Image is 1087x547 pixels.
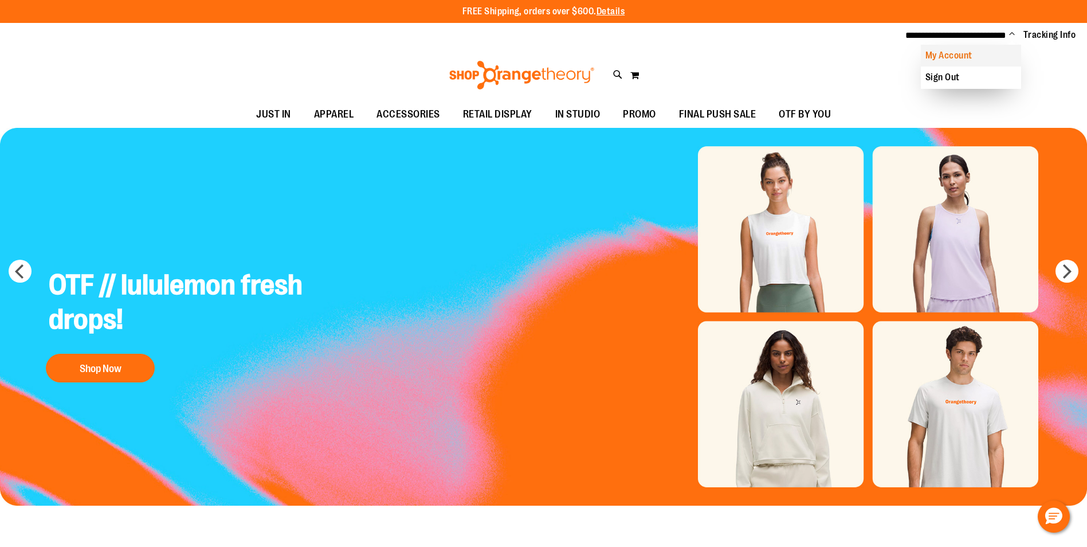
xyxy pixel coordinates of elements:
[40,259,312,388] a: OTF // lululemon fresh drops! Shop Now
[779,101,831,127] span: OTF BY YOU
[303,101,366,128] a: APPAREL
[245,101,303,128] a: JUST IN
[668,101,768,128] a: FINAL PUSH SALE
[597,6,625,17] a: Details
[611,101,668,128] a: PROMO
[452,101,544,128] a: RETAIL DISPLAY
[376,101,440,127] span: ACCESSORIES
[46,354,155,382] button: Shop Now
[256,101,291,127] span: JUST IN
[463,101,532,127] span: RETAIL DISPLAY
[679,101,756,127] span: FINAL PUSH SALE
[1009,29,1015,41] button: Account menu
[9,260,32,283] button: prev
[365,101,452,128] a: ACCESSORIES
[555,101,601,127] span: IN STUDIO
[1023,29,1076,41] a: Tracking Info
[448,61,596,89] img: Shop Orangetheory
[462,5,625,18] p: FREE Shipping, orders over $600.
[1055,260,1078,283] button: next
[314,101,354,127] span: APPAREL
[544,101,612,128] a: IN STUDIO
[623,101,656,127] span: PROMO
[40,259,312,348] h2: OTF // lululemon fresh drops!
[1038,501,1070,533] button: Hello, have a question? Let’s chat.
[921,45,1021,67] a: My Account
[767,101,842,128] a: OTF BY YOU
[921,67,1021,88] a: Sign Out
